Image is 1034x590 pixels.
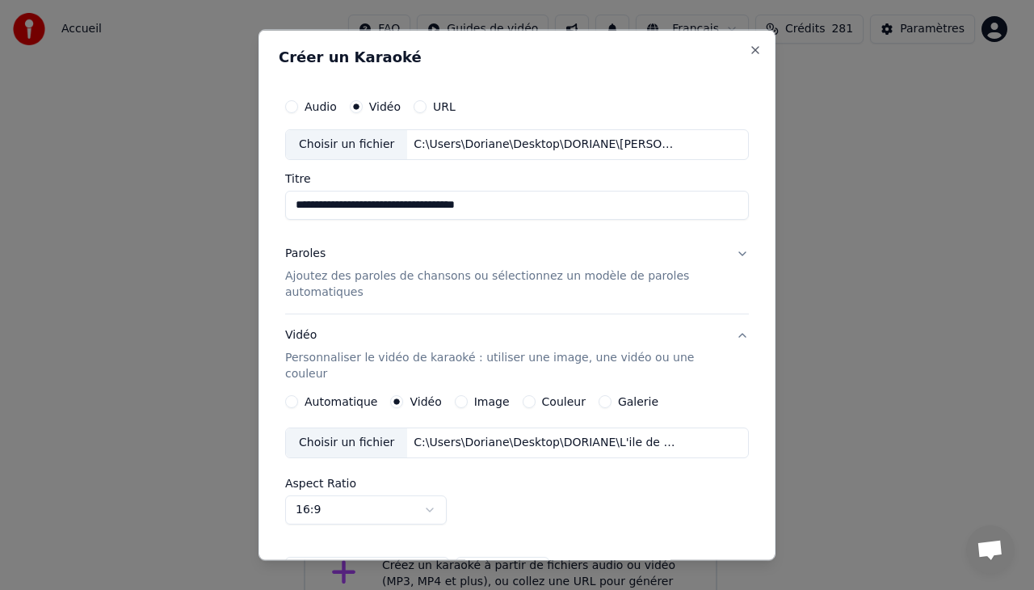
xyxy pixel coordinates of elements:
[285,477,749,488] label: Aspect Ratio
[279,50,755,65] h2: Créer un Karaoké
[542,395,586,407] label: Couleur
[286,428,407,457] div: Choisir un fichier
[285,349,723,381] p: Personnaliser le vidéo de karaoké : utiliser une image, une vidéo ou une couleur
[618,395,658,407] label: Galerie
[285,556,449,585] button: Définir comme Prédéfini
[305,101,337,112] label: Audio
[433,101,456,112] label: URL
[285,268,723,300] p: Ajoutez des paroles de chansons ou sélectionnez un modèle de paroles automatiques
[285,232,749,313] button: ParolesAjoutez des paroles de chansons ou sélectionnez un modèle de paroles automatiques
[407,434,682,450] div: C:\Users\Doriane\Desktop\DORIANE\L'ile de [GEOGRAPHIC_DATA] en images....mp4
[369,101,401,112] label: Vidéo
[285,327,723,381] div: Vidéo
[285,245,326,261] div: Paroles
[410,395,441,407] label: Vidéo
[285,314,749,394] button: VidéoPersonnaliser le vidéo de karaoké : utiliser une image, une vidéo ou une couleur
[285,172,749,183] label: Titre
[286,130,407,159] div: Choisir un fichier
[456,556,549,585] button: Réinitialiser
[407,137,682,153] div: C:\Users\Doriane\Desktop\DORIANE\[PERSON_NAME] (Jidé) - Rest' la Maloya (reprise [PERSON_NAME]).mp4
[474,395,510,407] label: Image
[305,395,377,407] label: Automatique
